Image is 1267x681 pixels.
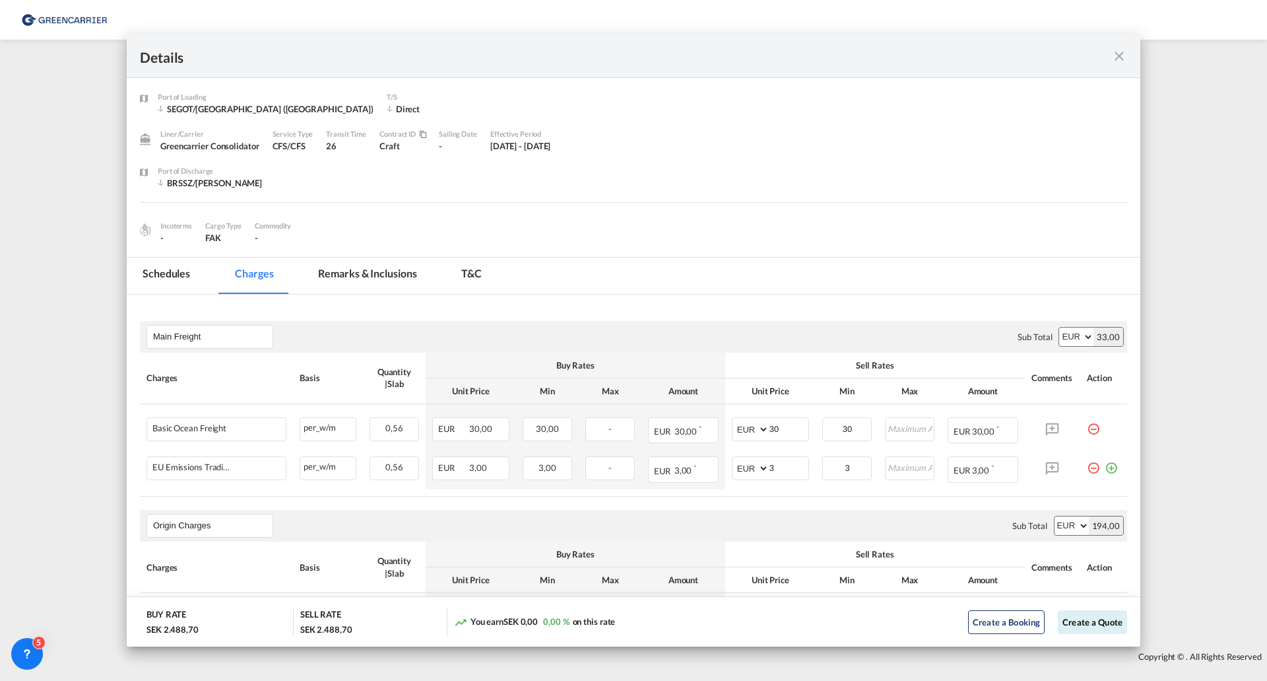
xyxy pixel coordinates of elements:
div: T/S [387,91,492,103]
th: Min [516,567,579,593]
input: Minimum Amount [824,418,871,438]
div: Port of Loading [158,91,374,103]
div: SEK 2.488,70 [146,624,199,635]
div: Quantity | Slab [370,366,419,390]
div: Sailing Date [439,128,477,140]
span: CFS/CFS [273,141,306,151]
input: Leg Name [153,327,273,347]
md-icon: icon-minus-circle-outline red-400-fg pt-7 [1087,417,1100,431]
span: EUR [654,466,672,476]
md-dialog: Port of ... [127,34,1140,647]
th: Comments [1025,353,1080,404]
span: 0,00 % [543,616,569,627]
div: Buy Rates [432,359,719,371]
span: EUR [438,423,468,434]
md-icon: icon-close fg-AAA8AD m-0 cursor [1111,48,1127,64]
div: Details [140,48,1028,64]
div: Craft [379,140,426,152]
div: Effective Period [490,128,551,140]
md-icon: icon-content-copy [416,131,426,139]
button: Create a Booking [968,610,1045,634]
div: Craft [379,128,439,165]
div: FAK [205,232,242,244]
img: cargo.png [138,223,152,237]
div: Basic Ocean Freight [152,423,226,433]
div: Greencarrier Consolidator [160,140,259,152]
div: per_w/m [300,457,356,474]
span: 0,56 [385,462,403,472]
md-tab-item: Remarks & Inclusions [302,258,432,294]
div: Port of Discharge [158,165,263,177]
md-tab-item: T&C [445,258,498,294]
div: BRSSZ/Santos [158,177,263,189]
th: Amount [641,567,725,593]
span: - [255,233,258,243]
div: Direct [387,103,492,115]
div: BUY RATE [146,608,186,624]
div: Basis [300,372,356,384]
input: 30 [769,418,808,438]
span: 3,00 [469,462,487,473]
span: - [608,423,612,434]
input: Leg Name [153,516,273,536]
div: Sub Total [1012,520,1047,532]
th: Min [816,567,878,593]
div: Contract / Rate Agreement / Tariff / Spot Pricing Reference Number [379,128,426,140]
div: Basis [300,561,356,573]
span: EUR [954,426,970,437]
div: 194,00 [1089,517,1123,535]
input: Maximum Amount [886,418,934,438]
div: Quantity | Slab [370,555,419,579]
th: Unit Price [725,567,816,593]
th: Max [878,567,941,593]
div: Incoterms [160,220,192,232]
div: Liner/Carrier [160,128,259,140]
div: per_w/m [300,418,356,435]
th: Unit Price [426,378,516,404]
th: Unit Price [725,378,816,404]
sup: Minimum amount [699,424,701,433]
th: Min [516,378,579,404]
button: Create a Quote [1058,610,1127,634]
md-icon: icon-plus-circle-outline green-400-fg [1105,456,1118,470]
div: Service Type [273,128,313,140]
th: Max [878,378,941,404]
md-pagination-wrapper: Use the left and right arrow keys to navigate between tabs [127,258,511,294]
th: Action [1080,542,1127,593]
div: Commodity [255,220,291,232]
span: 3,00 [538,462,556,473]
sup: Minimum amount [694,463,696,472]
span: - [608,462,612,473]
span: EUR [954,466,970,476]
input: 3 [769,457,808,477]
div: Cargo Type [205,220,242,232]
div: 33,00 [1093,328,1123,346]
div: SELL RATE [300,608,341,624]
div: You earn on this rate [454,616,616,629]
span: 30,00 [469,423,492,434]
span: 3,00 [972,466,990,476]
th: Min [816,378,878,404]
th: Max [579,567,641,593]
th: Amount [941,567,1025,593]
span: 30,00 [972,426,995,437]
th: Action [1080,353,1127,404]
span: SEK 0,00 [504,616,538,627]
div: Sell Rates [732,548,1018,560]
span: EUR [654,426,672,437]
th: Unit Price [426,567,516,593]
span: 0,56 [385,423,403,433]
div: - [439,140,477,152]
span: 3,00 [674,466,692,476]
th: Amount [641,378,725,404]
div: Sub Total [1018,331,1052,343]
div: Charges [146,372,286,384]
md-tab-item: Charges [219,258,289,294]
sup: Minimum amount [996,424,999,433]
span: 30,00 [674,426,698,437]
div: Buy Rates [432,548,719,560]
th: Comments [1025,542,1080,593]
div: Charges [146,561,286,573]
input: Maximum Amount [886,457,934,477]
input: Minimum Amount [824,457,871,477]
